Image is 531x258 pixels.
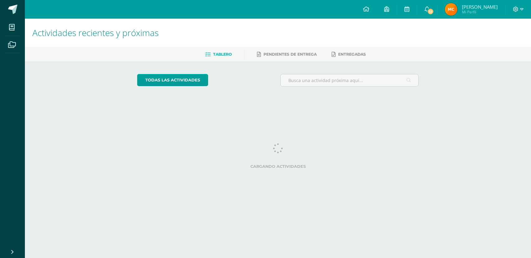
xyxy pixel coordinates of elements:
[213,52,232,57] span: Tablero
[137,74,208,86] a: todas las Actividades
[205,49,232,59] a: Tablero
[445,3,457,16] img: 7cf7247d9a1789c4c95849e5e07160ff.png
[137,164,419,169] label: Cargando actividades
[257,49,317,59] a: Pendientes de entrega
[281,74,418,86] input: Busca una actividad próxima aquí...
[338,52,366,57] span: Entregadas
[263,52,317,57] span: Pendientes de entrega
[427,8,434,15] span: 13
[32,27,159,39] span: Actividades recientes y próximas
[462,9,498,15] span: Mi Perfil
[332,49,366,59] a: Entregadas
[462,4,498,10] span: [PERSON_NAME]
